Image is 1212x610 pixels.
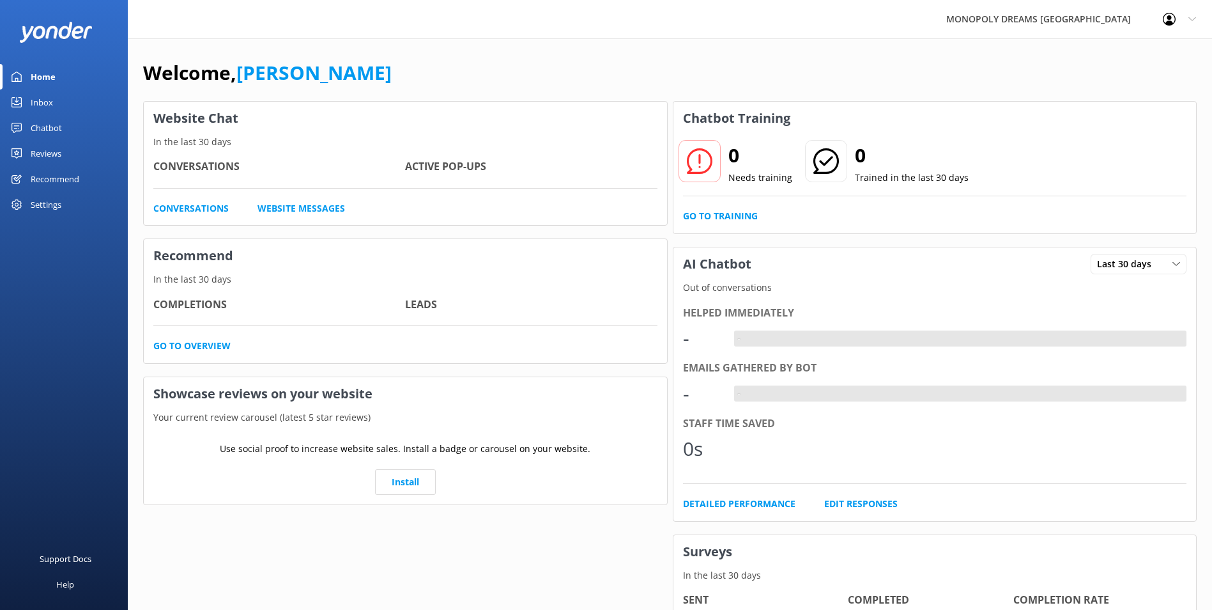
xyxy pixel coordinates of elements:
a: Website Messages [257,201,345,215]
h4: Sent [683,592,848,609]
span: Last 30 days [1097,257,1159,271]
p: In the last 30 days [673,568,1197,583]
div: Reviews [31,141,61,166]
a: Go to Training [683,209,758,223]
div: Home [31,64,56,90]
div: 0s [683,434,721,464]
p: Trained in the last 30 days [855,171,969,185]
h1: Welcome, [143,58,392,88]
p: In the last 30 days [144,272,667,286]
h4: Leads [405,297,657,313]
a: Detailed Performance [683,497,795,511]
a: Go to overview [153,339,231,353]
div: Helped immediately [683,305,1187,322]
p: Your current review carousel (latest 5 star reviews) [144,411,667,425]
h3: Chatbot Training [673,102,800,135]
h3: AI Chatbot [673,247,761,281]
p: Out of conversations [673,281,1197,295]
img: yonder-white-logo.png [19,22,93,43]
div: Recommend [31,166,79,192]
h4: Completions [153,297,405,313]
h4: Completed [848,592,1013,609]
div: Settings [31,192,61,217]
h3: Recommend [144,239,667,272]
h4: Conversations [153,159,405,175]
div: - [683,379,721,409]
p: Needs training [728,171,792,185]
a: [PERSON_NAME] [236,59,392,86]
h4: Completion Rate [1013,592,1179,609]
h3: Showcase reviews on your website [144,377,667,411]
h3: Website Chat [144,102,667,135]
a: Edit Responses [824,497,898,511]
h2: 0 [855,140,969,171]
p: Use social proof to increase website sales. Install a badge or carousel on your website. [220,442,590,456]
div: - [683,323,721,354]
div: Chatbot [31,115,62,141]
h4: Active Pop-ups [405,159,657,175]
div: - [734,386,744,402]
div: Help [56,572,74,597]
div: - [734,331,744,347]
div: Inbox [31,90,53,115]
h2: 0 [728,140,792,171]
div: Emails gathered by bot [683,360,1187,377]
h3: Surveys [673,535,1197,568]
div: Support Docs [40,546,91,572]
p: In the last 30 days [144,135,667,149]
a: Conversations [153,201,229,215]
a: Install [375,469,436,495]
div: Staff time saved [683,416,1187,432]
